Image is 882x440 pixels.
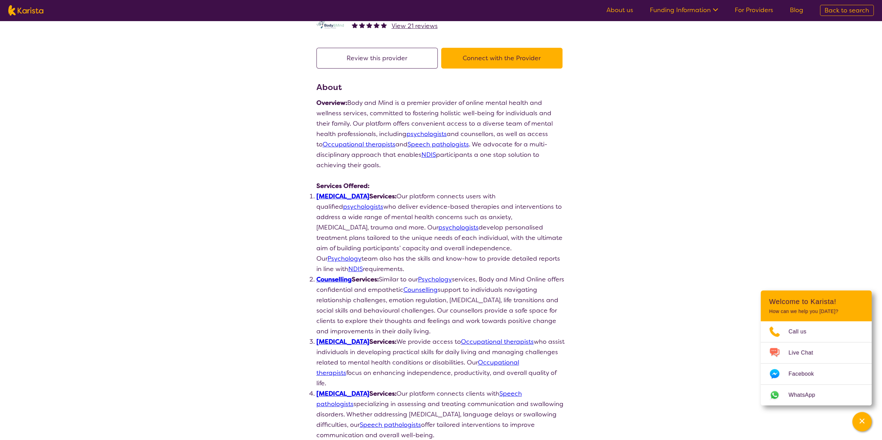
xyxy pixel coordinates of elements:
[769,308,863,314] p: How can we help you [DATE]?
[323,140,395,149] a: Occupational therapists
[316,389,369,398] a: [MEDICAL_DATA]
[418,275,452,284] a: Psychology
[316,191,566,274] li: Our platform connects users with qualified who deliver evidence-based therapies and interventions...
[316,275,352,284] a: Counselling
[852,412,872,431] button: Channel Menu
[407,130,447,138] a: psychologists
[761,321,872,405] ul: Choose channel
[360,421,421,429] a: Speech pathologists
[366,22,372,28] img: fullstar
[403,286,438,294] a: Counselling
[824,6,869,15] span: Back to search
[421,151,436,159] a: NDIS
[316,389,396,398] strong: Services:
[381,22,387,28] img: fullstar
[788,348,821,358] span: Live Chat
[374,22,379,28] img: fullstar
[316,192,369,200] a: [MEDICAL_DATA]
[316,338,369,346] a: [MEDICAL_DATA]
[316,98,566,170] p: Body and Mind is a premier provider of online mental health and wellness services, committed to f...
[441,54,566,62] a: Connect with the Provider
[316,275,379,284] strong: Services:
[761,385,872,405] a: Web link opens in a new tab.
[392,21,438,31] a: View 21 reviews
[606,6,633,14] a: About us
[328,254,361,263] a: Psychology
[316,192,396,200] strong: Services:
[392,22,438,30] span: View 21 reviews
[408,140,469,149] a: Speech pathologists
[788,326,815,337] span: Call us
[769,297,863,306] h2: Welcome to Karista!
[441,48,562,69] button: Connect with the Provider
[8,5,43,16] img: Karista logo
[790,6,803,14] a: Blog
[461,338,534,346] a: Occupational therapists
[316,54,441,62] a: Review this provider
[650,6,718,14] a: Funding Information
[343,203,383,211] a: psychologists
[316,48,438,69] button: Review this provider
[820,5,874,16] a: Back to search
[316,19,344,28] img: qmpolprhjdhzpcuekzqg.svg
[788,390,823,400] span: WhatsApp
[352,22,358,28] img: fullstar
[316,81,566,93] h3: About
[438,223,479,232] a: psychologists
[359,22,365,28] img: fullstar
[348,265,363,273] a: NDIS
[316,99,347,107] strong: Overview:
[316,336,566,388] li: We provide access to who assist individuals in developing practical skills for daily living and m...
[316,274,566,336] li: Similar to our services, Body and Mind Online offers confidential and empathetic support to indiv...
[761,290,872,405] div: Channel Menu
[735,6,773,14] a: For Providers
[316,338,396,346] strong: Services:
[788,369,822,379] span: Facebook
[316,182,369,190] strong: Services Offered:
